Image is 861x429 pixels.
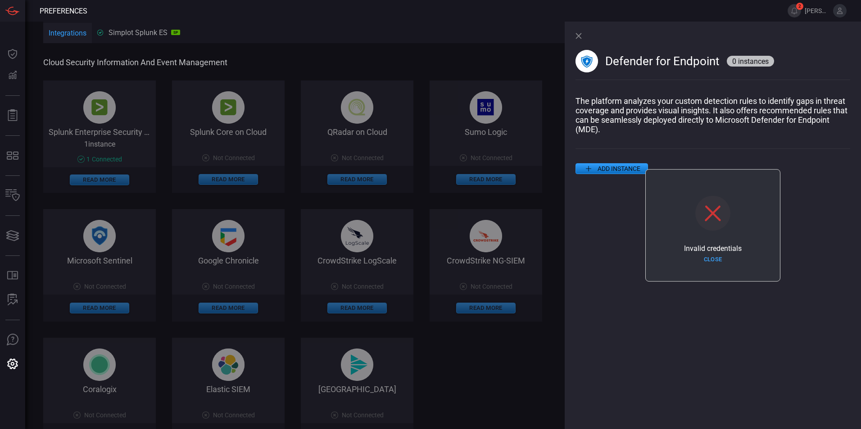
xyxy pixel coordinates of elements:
span: Invalid credentials [684,244,742,253]
button: Cards [2,225,23,246]
button: Dashboard [2,43,23,65]
span: Cloud Security Information and Event Management [43,58,571,67]
div: SP [171,30,180,35]
span: instances [738,57,769,66]
button: Rule Catalog [2,265,23,286]
button: 2 [788,4,801,18]
img: microsoft_defender-D-kA0Dc-.png [576,50,598,72]
button: Inventory [2,185,23,206]
button: ALERT ANALYSIS [2,289,23,311]
button: Close [683,253,743,267]
span: 2 [796,3,803,10]
span: Defender for Endpoint [605,54,720,68]
button: Reports [2,105,23,126]
span: 0 [732,57,736,66]
span: Preferences [40,7,87,15]
button: Simplot Splunk ESSP [92,22,186,43]
button: Integrations [43,23,92,45]
p: The platform analyzes your custom detection rules to identify gaps in threat coverage and provide... [576,96,850,134]
span: [PERSON_NAME].[PERSON_NAME] [805,7,829,14]
button: Ask Us A Question [2,329,23,351]
button: Preferences [2,353,23,375]
div: Simplot Splunk ES [97,28,180,37]
button: Detections [2,65,23,86]
button: MITRE - Detection Posture [2,145,23,166]
button: ADD INSTANCE [576,163,648,174]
